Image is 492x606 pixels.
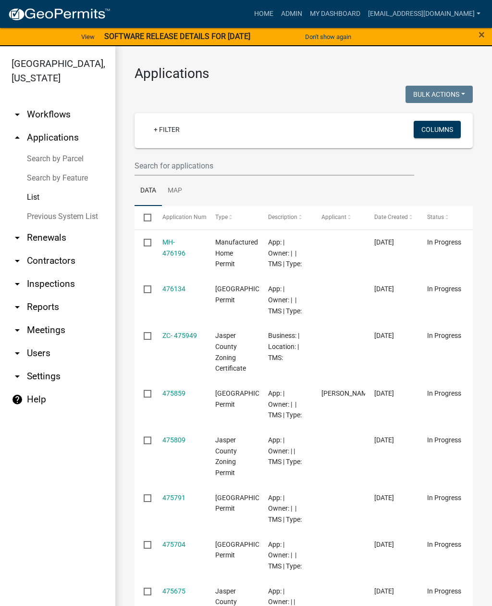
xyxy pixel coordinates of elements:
[374,541,394,548] span: 09/09/2025
[215,389,280,408] span: Jasper County Building Permit
[215,494,280,513] span: Jasper County Building Permit
[12,278,23,290] i: arrow_drop_down
[104,32,250,41] strong: SOFTWARE RELEASE DETAILS FOR [DATE]
[427,541,461,548] span: In Progress
[215,285,280,304] span: Jasper County Building Permit
[12,348,23,359] i: arrow_drop_down
[135,206,153,229] datatable-header-cell: Select
[427,587,461,595] span: In Progress
[306,5,364,23] a: My Dashboard
[162,541,185,548] a: 475704
[215,238,258,268] span: Manufactured Home Permit
[135,65,473,82] h3: Applications
[374,494,394,502] span: 09/09/2025
[215,214,228,220] span: Type
[427,494,461,502] span: In Progress
[427,436,461,444] span: In Progress
[162,494,185,502] a: 475791
[268,285,302,315] span: App: | Owner: | | TMS | Type:
[162,238,185,257] a: MH-476196
[479,29,485,40] button: Close
[12,132,23,143] i: arrow_drop_up
[77,29,98,45] a: View
[12,255,23,267] i: arrow_drop_down
[364,5,484,23] a: [EMAIL_ADDRESS][DOMAIN_NAME]
[135,156,414,176] input: Search for applications
[162,332,197,339] a: ZC- 475949
[427,214,444,220] span: Status
[135,176,162,206] a: Data
[12,301,23,313] i: arrow_drop_down
[312,206,365,229] datatable-header-cell: Applicant
[146,121,187,138] a: + Filter
[206,206,259,229] datatable-header-cell: Type
[374,238,394,246] span: 09/10/2025
[162,587,185,595] a: 475675
[162,176,188,206] a: Map
[479,28,485,41] span: ×
[374,587,394,595] span: 09/09/2025
[427,389,461,397] span: In Progress
[321,214,346,220] span: Applicant
[162,214,215,220] span: Application Number
[268,494,302,524] span: App: | Owner: | | TMS | Type:
[374,389,394,397] span: 09/09/2025
[250,5,277,23] a: Home
[12,371,23,382] i: arrow_drop_down
[427,285,461,293] span: In Progress
[259,206,312,229] datatable-header-cell: Description
[365,206,418,229] datatable-header-cell: Date Created
[374,332,394,339] span: 09/09/2025
[12,324,23,336] i: arrow_drop_down
[215,436,237,477] span: Jasper County Zoning Permit
[162,285,185,293] a: 476134
[277,5,306,23] a: Admin
[268,389,302,419] span: App: | Owner: | | TMS | Type:
[321,389,373,397] span: Preston Parfitt
[162,389,185,397] a: 475859
[268,541,302,570] span: App: | Owner: | | TMS | Type:
[268,332,299,361] span: Business: | Location: | TMS:
[418,206,471,229] datatable-header-cell: Status
[374,214,408,220] span: Date Created
[406,86,473,103] button: Bulk Actions
[162,436,185,444] a: 475809
[427,332,461,339] span: In Progress
[374,285,394,293] span: 09/09/2025
[12,109,23,120] i: arrow_drop_down
[215,332,246,372] span: Jasper County Zoning Certificate
[374,436,394,444] span: 09/09/2025
[268,436,302,466] span: App: | Owner: | | TMS | Type:
[215,541,280,559] span: Jasper County Building Permit
[301,29,355,45] button: Don't show again
[268,238,302,268] span: App: | Owner: | | TMS | Type:
[268,214,297,220] span: Description
[414,121,461,138] button: Columns
[12,232,23,244] i: arrow_drop_down
[12,394,23,405] i: help
[153,206,206,229] datatable-header-cell: Application Number
[427,238,461,246] span: In Progress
